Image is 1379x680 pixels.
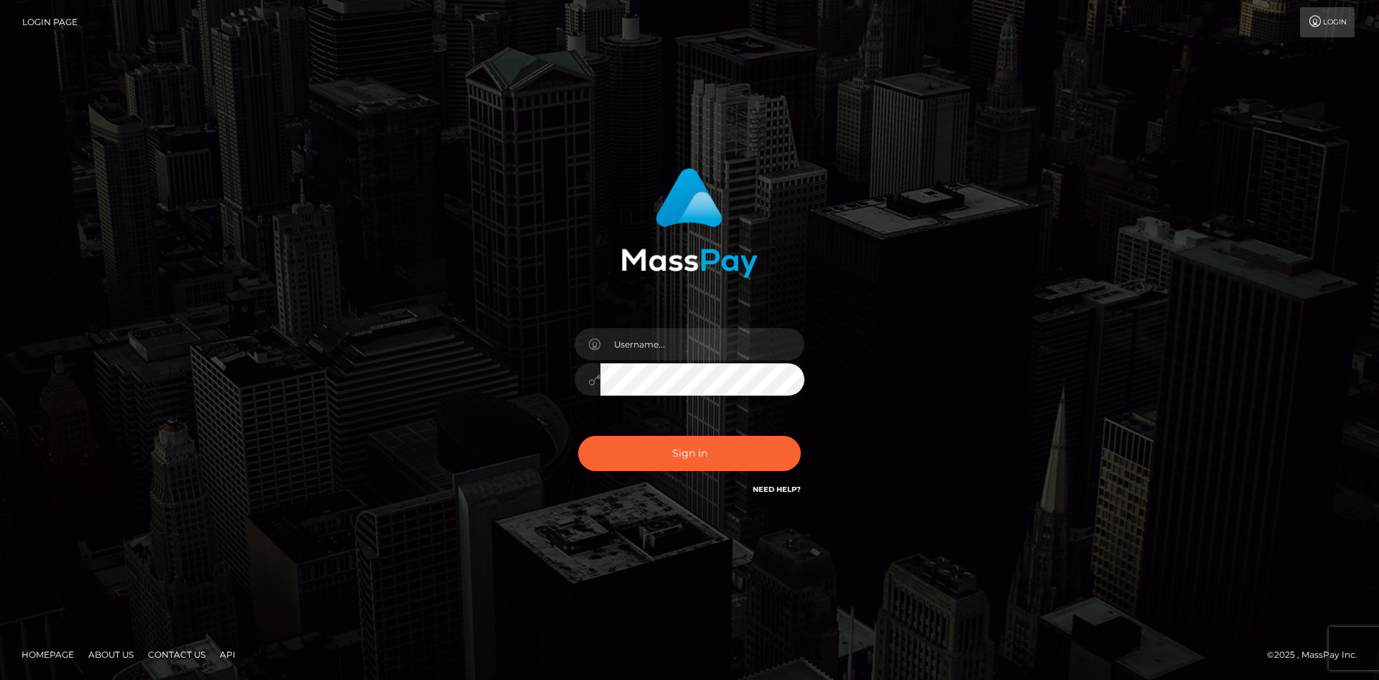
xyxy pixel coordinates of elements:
a: Login [1300,7,1355,37]
button: Sign in [578,436,801,471]
img: MassPay Login [621,168,758,278]
input: Username... [600,328,804,360]
a: Login Page [22,7,78,37]
a: Contact Us [142,643,211,666]
a: About Us [83,643,139,666]
a: API [214,643,241,666]
a: Homepage [16,643,80,666]
a: Need Help? [753,485,801,494]
div: © 2025 , MassPay Inc. [1267,647,1368,663]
